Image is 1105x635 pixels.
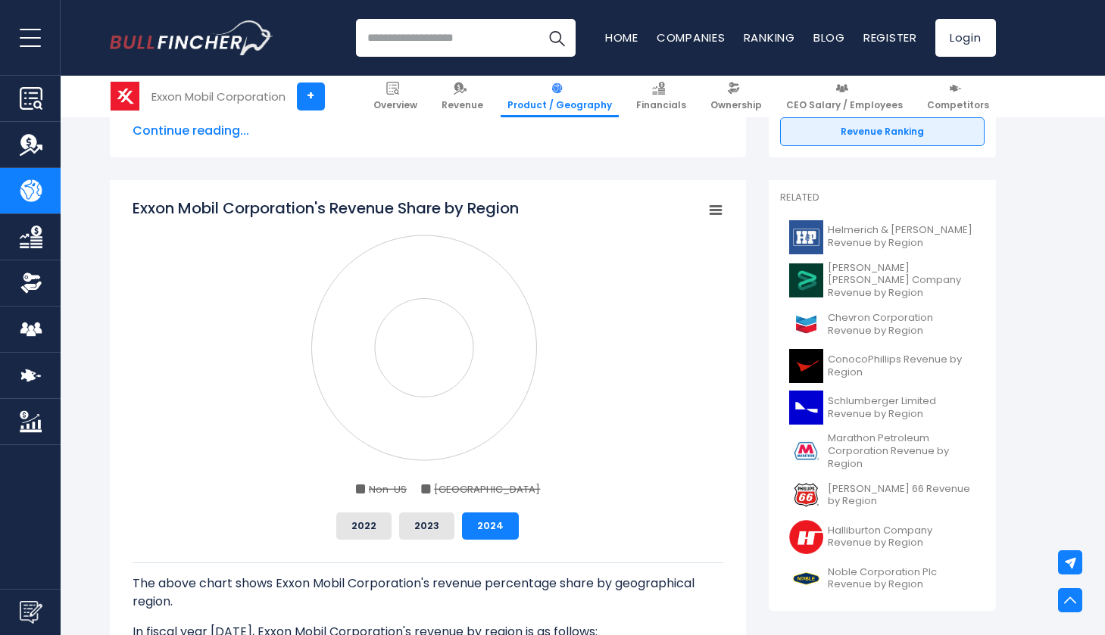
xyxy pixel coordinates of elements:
img: CVX logo [789,307,823,341]
a: Product / Geography [501,76,619,117]
a: Revenue [435,76,490,117]
span: Ownership [710,99,762,111]
a: ConocoPhillips Revenue by Region [780,345,985,387]
span: Marathon Petroleum Corporation Revenue by Region [828,432,975,471]
a: [PERSON_NAME] [PERSON_NAME] Company Revenue by Region [780,258,985,304]
a: Ranking [744,30,795,45]
a: Schlumberger Limited Revenue by Region [780,387,985,428]
img: HAL logo [789,520,823,554]
a: Ownership [704,76,769,117]
img: MPC logo [789,434,823,468]
img: HP logo [789,220,823,254]
a: Halliburton Company Revenue by Region [780,516,985,558]
img: XOM logo [111,82,139,111]
a: Financials [629,76,693,117]
span: Continue reading... [133,122,723,140]
a: Blog [813,30,845,45]
button: Search [538,19,576,57]
a: Companies [657,30,726,45]
img: COP logo [789,349,823,383]
span: Noble Corporation Plc Revenue by Region [828,566,975,592]
a: Go to homepage [110,20,273,55]
span: [PERSON_NAME] 66 Revenue by Region [828,483,975,509]
button: 2022 [336,512,392,540]
span: CEO Salary / Employees [786,99,903,111]
img: Ownership [20,272,42,294]
text: Non-US [369,482,407,496]
p: Related [780,191,985,204]
a: Marathon Petroleum Corporation Revenue by Region [780,428,985,475]
img: Bullfincher logo [110,20,273,55]
p: The above chart shows Exxon Mobil Corporation's revenue percentage share by geographical region. [133,574,723,611]
span: Revenue [442,99,483,111]
a: Revenue Ranking [780,117,985,146]
a: Chevron Corporation Revenue by Region [780,303,985,345]
span: Halliburton Company Revenue by Region [828,524,975,550]
img: SLB logo [789,391,823,425]
span: Schlumberger Limited Revenue by Region [828,395,975,421]
span: ConocoPhillips Revenue by Region [828,353,975,379]
a: + [297,82,325,111]
a: Noble Corporation Plc Revenue by Region [780,558,985,599]
tspan: Exxon Mobil Corporation's Revenue Share by Region [133,198,519,219]
span: [PERSON_NAME] [PERSON_NAME] Company Revenue by Region [828,262,975,300]
span: Competitors [927,99,989,111]
img: PSX logo [789,478,823,512]
a: Overview [367,76,424,117]
img: NE logo [789,562,823,596]
button: 2023 [399,512,454,540]
text: [GEOGRAPHIC_DATA] [434,482,540,496]
span: Financials [636,99,686,111]
a: Competitors [920,76,996,117]
a: Home [605,30,638,45]
div: Exxon Mobil Corporation [151,88,286,105]
span: Chevron Corporation Revenue by Region [828,312,975,338]
img: BKR logo [789,263,823,297]
svg: Exxon Mobil Corporation's Revenue Share by Region [133,198,723,500]
span: Helmerich & [PERSON_NAME] Revenue by Region [828,224,975,250]
a: Register [863,30,917,45]
a: Login [935,19,996,57]
span: Product / Geography [507,99,612,111]
button: 2024 [462,512,519,540]
a: CEO Salary / Employees [779,76,910,117]
a: [PERSON_NAME] 66 Revenue by Region [780,475,985,516]
span: Overview [373,99,417,111]
a: Helmerich & [PERSON_NAME] Revenue by Region [780,216,985,258]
